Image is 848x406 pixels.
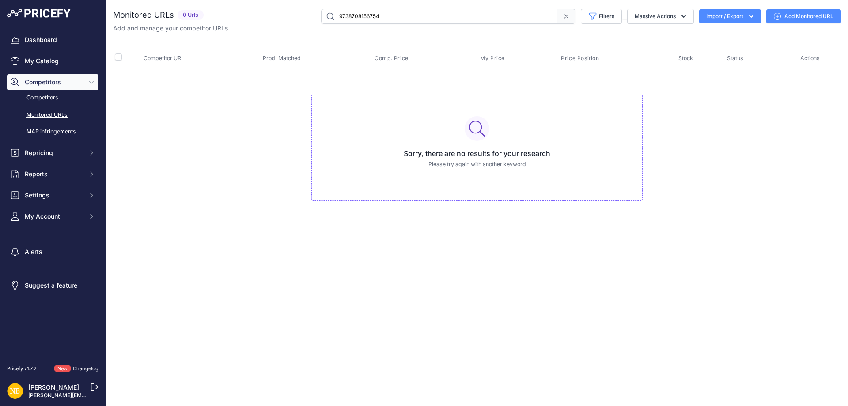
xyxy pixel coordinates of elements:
[113,9,174,21] h2: Monitored URLs
[480,55,507,62] button: My Price
[7,90,98,106] a: Competitors
[25,78,83,87] span: Competitors
[25,148,83,157] span: Repricing
[113,24,228,33] p: Add and manage your competitor URLs
[54,365,71,372] span: New
[144,55,184,61] span: Competitor URL
[321,9,557,24] input: Search
[7,32,98,354] nav: Sidebar
[627,9,694,24] button: Massive Actions
[25,212,83,221] span: My Account
[7,53,98,69] a: My Catalog
[7,124,98,140] a: MAP infringements
[727,55,743,61] span: Status
[699,9,761,23] button: Import / Export
[25,191,83,200] span: Settings
[7,166,98,182] button: Reports
[28,392,164,398] a: [PERSON_NAME][EMAIL_ADDRESS][DOMAIN_NAME]
[178,10,204,20] span: 0 Urls
[7,365,37,372] div: Pricefy v1.7.2
[678,55,693,61] span: Stock
[7,187,98,203] button: Settings
[375,55,410,62] button: Comp. Price
[7,9,71,18] img: Pricefy Logo
[7,74,98,90] button: Competitors
[319,160,635,169] p: Please try again with another keyword
[561,55,601,62] button: Price Position
[7,277,98,293] a: Suggest a feature
[7,244,98,260] a: Alerts
[766,9,841,23] a: Add Monitored URL
[7,145,98,161] button: Repricing
[375,55,409,62] span: Comp. Price
[800,55,820,61] span: Actions
[73,365,98,372] a: Changelog
[28,383,79,391] a: [PERSON_NAME]
[319,148,635,159] h3: Sorry, there are no results for your research
[263,55,301,61] span: Prod. Matched
[581,9,622,24] button: Filters
[7,107,98,123] a: Monitored URLs
[25,170,83,178] span: Reports
[7,32,98,48] a: Dashboard
[7,209,98,224] button: My Account
[480,55,505,62] span: My Price
[561,55,599,62] span: Price Position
